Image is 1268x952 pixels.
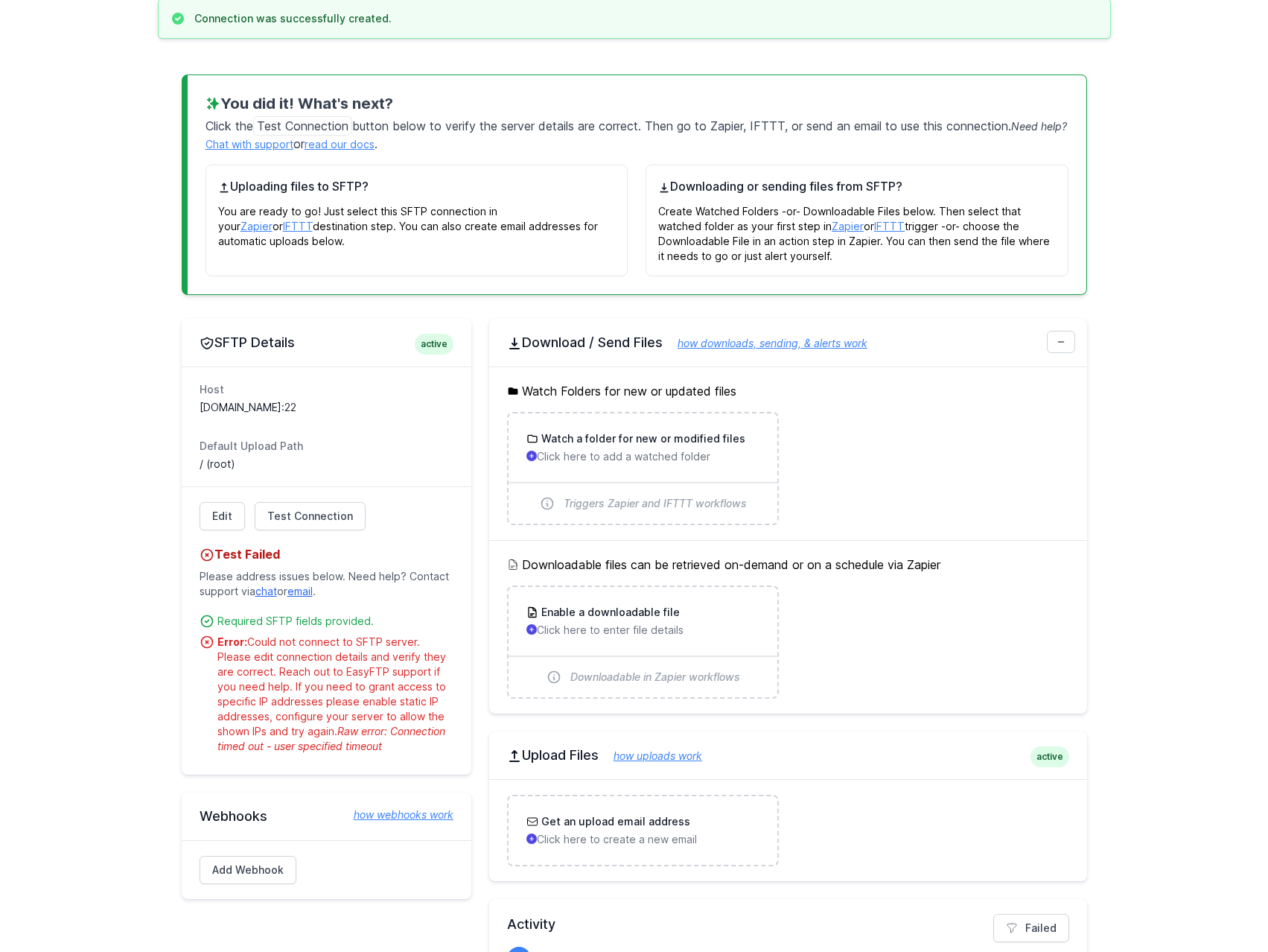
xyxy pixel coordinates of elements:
dd: [DOMAIN_NAME]:22 [200,400,453,415]
h4: Uploading files to SFTP? [218,177,616,195]
h4: Test Failed [200,545,453,563]
a: IFTTT [283,220,313,232]
dt: Host [200,382,453,397]
a: Watch a folder for new or modified files Click here to add a watched folder Triggers Zapier and I... [509,413,777,524]
div: Could not connect to SFTP server. Please edit connection details and verify they are correct. Rea... [217,635,453,754]
div: Required SFTP fields provided. [217,614,453,629]
h2: Activity [507,914,1069,935]
p: You are ready to go! Just select this SFTP connection in your or destination step. You can also c... [218,195,616,249]
strong: Error: [217,635,247,648]
a: email [287,585,313,597]
h2: Upload Files [507,746,1069,764]
span: active [415,334,453,355]
h3: Connection was successfully created. [194,11,392,26]
a: Edit [200,502,245,530]
h5: Downloadable files can be retrieved on-demand or on a schedule via Zapier [507,556,1069,574]
p: Click here to add a watched folder [526,449,759,464]
a: IFTTT [874,220,905,232]
p: Create Watched Folders -or- Downloadable Files below. Then select that watched folder as your fir... [658,195,1056,264]
h3: Enable a downloadable file [538,605,680,620]
p: Click the button below to verify the server details are correct. Then go to Zapier, IFTTT, or sen... [206,114,1068,153]
a: Zapier [832,220,864,232]
a: Add Webhook [200,856,296,884]
span: Test Connection [253,116,352,136]
a: chat [255,585,277,597]
h3: Get an upload email address [538,814,690,829]
a: Zapier [240,220,273,232]
a: Enable a downloadable file Click here to enter file details Downloadable in Zapier workflows [509,587,777,697]
a: how webhooks work [339,807,453,822]
h5: Watch Folders for new or updated files [507,382,1069,400]
p: Click here to create a new email [526,832,759,847]
h4: Downloading or sending files from SFTP? [658,177,1056,195]
a: read our docs [305,138,375,150]
span: Test Connection [267,509,353,524]
span: Need help? [1011,120,1067,133]
dt: Default Upload Path [200,439,453,454]
span: Downloadable in Zapier workflows [570,670,740,685]
a: Test Connection [255,502,366,530]
a: Get an upload email address Click here to create a new email [509,796,777,865]
a: how downloads, sending, & alerts work [663,337,867,349]
span: Triggers Zapier and IFTTT workflows [564,496,747,511]
p: Click here to enter file details [526,623,759,638]
p: Please address issues below. Need help? Contact support via or . [200,563,453,605]
a: how uploads work [599,749,702,762]
h2: Download / Send Files [507,334,1069,352]
dd: / (root) [200,457,453,472]
h3: Watch a folder for new or modified files [538,431,745,446]
h2: SFTP Details [200,334,453,352]
a: Failed [993,914,1069,942]
h2: Webhooks [200,807,453,825]
span: active [1030,746,1069,767]
iframe: Drift Widget Chat Controller [1194,878,1250,934]
a: Chat with support [206,138,293,150]
h3: You did it! What's next? [206,93,1068,114]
